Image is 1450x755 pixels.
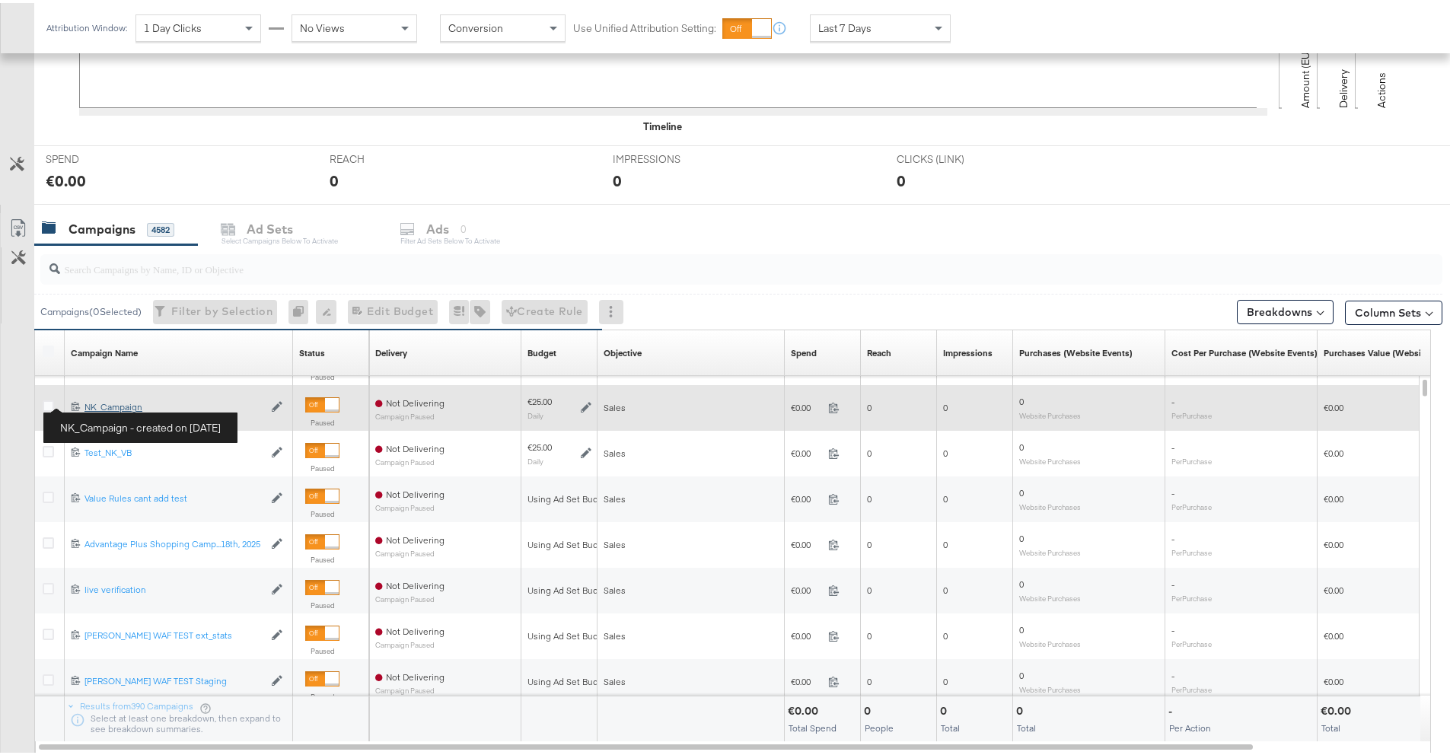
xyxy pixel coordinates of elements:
[84,444,263,456] div: Test_NK_VB
[867,627,872,639] span: 0
[1019,530,1024,541] span: 0
[791,344,817,356] div: Spend
[1171,454,1212,463] sub: Per Purchase
[84,535,263,548] a: Advantage Plus Shopping Camp...18th, 2025
[375,501,445,509] sub: Campaign Paused
[1321,701,1356,715] div: €0.00
[386,440,445,451] span: Not Delivering
[867,344,891,356] div: Reach
[604,536,626,547] span: Sales
[604,344,642,356] a: Your campaign's objective.
[305,689,339,699] label: Paused
[69,218,135,235] div: Campaigns
[943,627,948,639] span: 0
[1171,545,1212,554] sub: Per Purchase
[1171,636,1212,645] sub: Per Purchase
[84,489,263,502] a: Value Rules cant add test
[71,344,138,356] div: Campaign Name
[943,399,948,410] span: 0
[144,18,202,32] span: 1 Day Clicks
[941,719,960,731] span: Total
[943,444,948,456] span: 0
[791,627,822,639] span: €0.00
[527,393,552,405] div: €25.00
[84,672,263,685] a: [PERSON_NAME] WAF TEST Staging
[791,344,817,356] a: The total amount spent to date.
[375,592,445,600] sub: Campaign Paused
[1171,667,1174,678] span: -
[1019,667,1024,678] span: 0
[943,581,948,593] span: 0
[1171,408,1212,417] sub: Per Purchase
[1324,581,1343,593] span: €0.00
[305,552,339,562] label: Paused
[943,536,948,547] span: 0
[604,627,626,639] span: Sales
[1019,484,1024,495] span: 0
[375,683,445,692] sub: Campaign Paused
[897,167,906,189] div: 0
[1171,393,1174,404] span: -
[818,18,872,32] span: Last 7 Days
[1324,444,1343,456] span: €0.00
[375,455,445,464] sub: Campaign Paused
[613,167,622,189] div: 0
[299,344,325,356] a: Shows the current state of your Ad Campaign.
[1019,438,1024,450] span: 0
[1019,591,1081,600] sub: Website Purchases
[943,344,993,356] a: The number of times your ad was served. On mobile apps an ad is counted as served the first time ...
[604,673,626,684] span: Sales
[527,536,612,548] div: Using Ad Set Budget
[791,581,822,593] span: €0.00
[527,454,543,463] sub: Daily
[527,627,612,639] div: Using Ad Set Budget
[791,399,822,410] span: €0.00
[305,597,339,607] label: Paused
[375,638,445,646] sub: Campaign Paused
[1019,545,1081,554] sub: Website Purchases
[84,398,263,411] a: NK_Campaign
[943,490,948,502] span: 0
[330,149,444,164] span: REACH
[791,444,822,456] span: €0.00
[791,490,822,502] span: €0.00
[84,626,263,639] a: [PERSON_NAME] WAF TEST ext_stats
[864,701,875,715] div: 0
[789,719,837,731] span: Total Spend
[375,546,445,555] sub: Campaign Paused
[386,394,445,406] span: Not Delivering
[84,535,263,547] div: Advantage Plus Shopping Camp...18th, 2025
[788,701,823,715] div: €0.00
[305,415,339,425] label: Paused
[386,577,445,588] span: Not Delivering
[1019,575,1024,587] span: 0
[1171,530,1174,541] span: -
[386,623,445,634] span: Not Delivering
[1171,575,1174,587] span: -
[527,344,556,356] a: The maximum amount you're willing to spend on your ads, on average each day or over the lifetime ...
[299,344,325,356] div: Status
[1171,484,1174,495] span: -
[867,399,872,410] span: 0
[867,444,872,456] span: 0
[527,344,556,356] div: Budget
[867,536,872,547] span: 0
[330,167,339,189] div: 0
[1321,719,1340,731] span: Total
[84,398,263,410] div: NK_Campaign
[943,673,948,684] span: 0
[604,399,626,410] span: Sales
[1168,701,1177,715] div: -
[1237,297,1334,321] button: Breakdowns
[1324,536,1343,547] span: €0.00
[527,438,552,451] div: €25.00
[84,581,263,594] a: live verification
[1171,344,1318,356] div: Cost Per Purchase (Website Events)
[46,149,160,164] span: SPEND
[84,489,263,502] div: Value Rules cant add test
[46,167,86,189] div: €0.00
[305,460,339,470] label: Paused
[40,302,142,316] div: Campaigns ( 0 Selected)
[386,486,445,497] span: Not Delivering
[60,245,1314,275] input: Search Campaigns by Name, ID or Objective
